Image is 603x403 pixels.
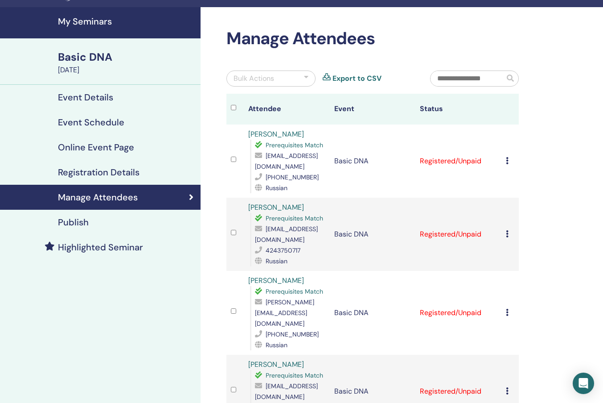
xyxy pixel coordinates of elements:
[255,298,314,328] span: [PERSON_NAME][EMAIL_ADDRESS][DOMAIN_NAME]
[266,287,323,295] span: Prerequisites Match
[58,167,139,178] h4: Registration Details
[266,173,319,181] span: [PHONE_NUMBER]
[266,141,323,149] span: Prerequisites Match
[266,371,323,379] span: Prerequisites Match
[266,330,319,338] span: [PHONE_NUMBER]
[58,242,143,253] h4: Highlighted Seminar
[255,152,318,170] span: [EMAIL_ADDRESS][DOMAIN_NAME]
[58,117,124,128] h4: Event Schedule
[266,257,287,265] span: Russian
[58,50,195,65] div: Basic DNA
[332,73,381,84] a: Export to CSV
[58,192,138,203] h4: Manage Attendees
[244,94,330,125] th: Attendee
[53,50,201,75] a: Basic DNA[DATE]
[573,373,594,394] div: Open Intercom Messenger
[58,65,195,75] div: [DATE]
[248,360,304,369] a: [PERSON_NAME]
[248,203,304,212] a: [PERSON_NAME]
[248,129,304,139] a: [PERSON_NAME]
[266,214,323,222] span: Prerequisites Match
[226,29,519,49] h2: Manage Attendees
[330,198,416,271] td: Basic DNA
[58,217,89,228] h4: Publish
[266,184,287,192] span: Russian
[58,92,113,103] h4: Event Details
[330,94,416,125] th: Event
[415,94,501,125] th: Status
[330,271,416,355] td: Basic DNA
[255,225,318,244] span: [EMAIL_ADDRESS][DOMAIN_NAME]
[255,382,318,401] span: [EMAIL_ADDRESS][DOMAIN_NAME]
[266,341,287,349] span: Russian
[58,16,195,27] h4: My Seminars
[330,125,416,198] td: Basic DNA
[234,73,274,84] div: Bulk Actions
[248,276,304,285] a: [PERSON_NAME]
[266,246,300,254] span: 4243750717
[58,142,134,153] h4: Online Event Page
